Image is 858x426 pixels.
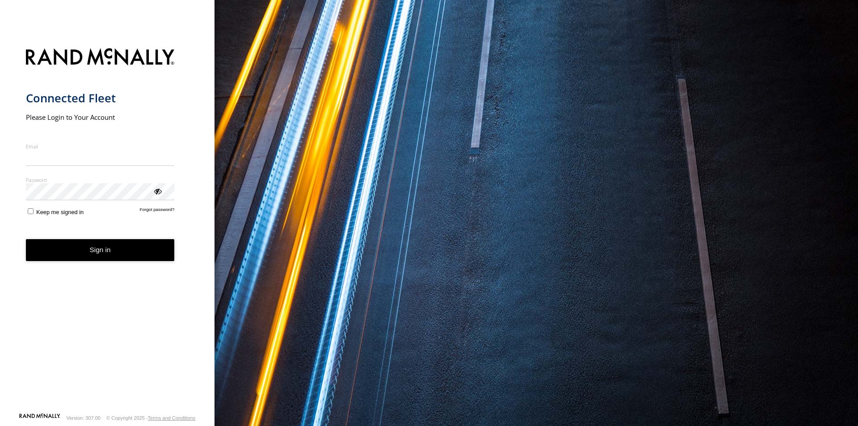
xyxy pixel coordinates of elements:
[26,43,189,413] form: main
[26,113,175,122] h2: Please Login to Your Account
[26,91,175,105] h1: Connected Fleet
[26,239,175,261] button: Sign in
[26,177,175,183] label: Password
[106,415,195,421] div: © Copyright 2025 -
[140,207,175,215] a: Forgot password?
[67,415,101,421] div: Version: 307.00
[19,413,60,422] a: Visit our Website
[26,143,175,150] label: Email
[153,186,162,195] div: ViewPassword
[28,208,34,214] input: Keep me signed in
[148,415,195,421] a: Terms and Conditions
[26,46,175,69] img: Rand McNally
[36,209,84,215] span: Keep me signed in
